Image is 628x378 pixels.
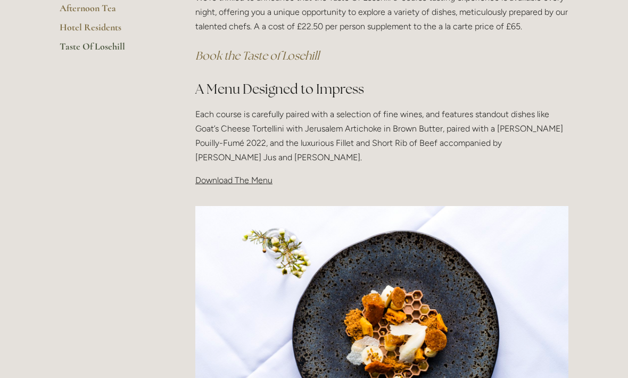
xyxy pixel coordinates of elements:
span: Download The Menu [195,175,272,185]
h2: A Menu Designed to Impress [195,80,568,98]
a: Taste Of Losehill [60,40,161,60]
a: Afternoon Tea [60,2,161,21]
p: Each course is carefully paired with a selection of fine wines, and features standout dishes like... [195,107,568,165]
a: Book the Taste of Losehill [195,48,319,63]
a: Hotel Residents [60,21,161,40]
